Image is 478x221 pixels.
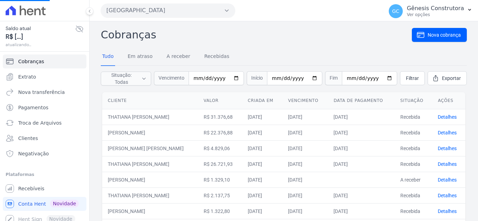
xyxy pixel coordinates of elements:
[282,140,328,156] td: [DATE]
[395,92,433,109] th: Situação
[395,125,433,140] td: Recebida
[400,71,425,85] a: Filtrar
[198,187,242,203] td: R$ 2.137,75
[438,193,457,198] a: Detalhes
[282,92,328,109] th: Vencimento
[203,48,231,66] a: Recebidas
[18,104,48,111] span: Pagamentos
[242,109,282,125] td: [DATE]
[101,27,412,43] h2: Cobranças
[102,92,198,109] th: Cliente
[18,119,62,126] span: Troca de Arquivos
[102,156,198,172] td: THATIANA [PERSON_NAME]
[325,71,342,85] span: Fim
[282,187,328,203] td: [DATE]
[395,109,433,125] td: Recebida
[428,31,461,38] span: Nova cobrança
[102,172,198,187] td: [PERSON_NAME]
[126,48,154,66] a: Em atraso
[105,72,137,86] span: Situação: Todas
[395,156,433,172] td: Recebida
[6,170,84,179] div: Plataformas
[412,28,467,42] a: Nova cobrança
[102,125,198,140] td: [PERSON_NAME]
[438,177,457,183] a: Detalhes
[6,32,75,42] span: R$ [...]
[395,140,433,156] td: Recebida
[407,5,464,12] p: Gênesis Construtora
[395,187,433,203] td: Recebida
[102,203,198,219] td: [PERSON_NAME]
[438,114,457,120] a: Detalhes
[328,187,394,203] td: [DATE]
[102,109,198,125] td: THATIANA [PERSON_NAME]
[442,75,461,82] span: Exportar
[438,161,457,167] a: Detalhes
[101,3,235,17] button: [GEOGRAPHIC_DATA]
[328,125,394,140] td: [DATE]
[282,109,328,125] td: [DATE]
[247,71,267,85] span: Início
[18,135,38,142] span: Clientes
[282,172,328,187] td: [DATE]
[406,75,419,82] span: Filtrar
[18,73,36,80] span: Extrato
[282,125,328,140] td: [DATE]
[242,203,282,219] td: [DATE]
[282,203,328,219] td: [DATE]
[242,156,282,172] td: [DATE]
[198,109,242,125] td: R$ 31.376,68
[3,116,86,130] a: Troca de Arquivos
[432,92,465,109] th: Ações
[198,172,242,187] td: R$ 1.329,10
[3,85,86,99] a: Nova transferência
[407,12,464,17] p: Ver opções
[328,92,394,109] th: Data de pagamento
[198,92,242,109] th: Valor
[3,131,86,145] a: Clientes
[328,109,394,125] td: [DATE]
[328,203,394,219] td: [DATE]
[438,208,457,214] a: Detalhes
[3,197,86,211] a: Conta Hent Novidade
[395,203,433,219] td: Recebida
[198,156,242,172] td: R$ 26.721,93
[154,71,189,85] span: Vencimento
[18,150,49,157] span: Negativação
[198,203,242,219] td: R$ 1.322,80
[102,187,198,203] td: THATIANA [PERSON_NAME]
[18,58,44,65] span: Cobranças
[242,92,282,109] th: Criada em
[3,54,86,68] a: Cobranças
[438,130,457,135] a: Detalhes
[242,172,282,187] td: [DATE]
[3,182,86,196] a: Recebíveis
[392,9,399,14] span: GC
[50,200,79,207] span: Novidade
[165,48,192,66] a: A receber
[282,156,328,172] td: [DATE]
[395,172,433,187] td: A receber
[18,185,44,192] span: Recebíveis
[3,70,86,84] a: Extrato
[438,146,457,151] a: Detalhes
[6,25,75,32] span: Saldo atual
[102,140,198,156] td: [PERSON_NAME] [PERSON_NAME]
[242,140,282,156] td: [DATE]
[6,42,75,48] span: atualizando...
[428,71,467,85] a: Exportar
[18,89,65,96] span: Nova transferência
[198,140,242,156] td: R$ 4.829,06
[242,125,282,140] td: [DATE]
[101,72,151,86] button: Situação: Todas
[3,147,86,161] a: Negativação
[383,1,478,21] button: GC Gênesis Construtora Ver opções
[3,101,86,115] a: Pagamentos
[198,125,242,140] td: R$ 22.376,88
[18,200,46,207] span: Conta Hent
[328,140,394,156] td: [DATE]
[328,156,394,172] td: [DATE]
[101,48,115,66] a: Tudo
[242,187,282,203] td: [DATE]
